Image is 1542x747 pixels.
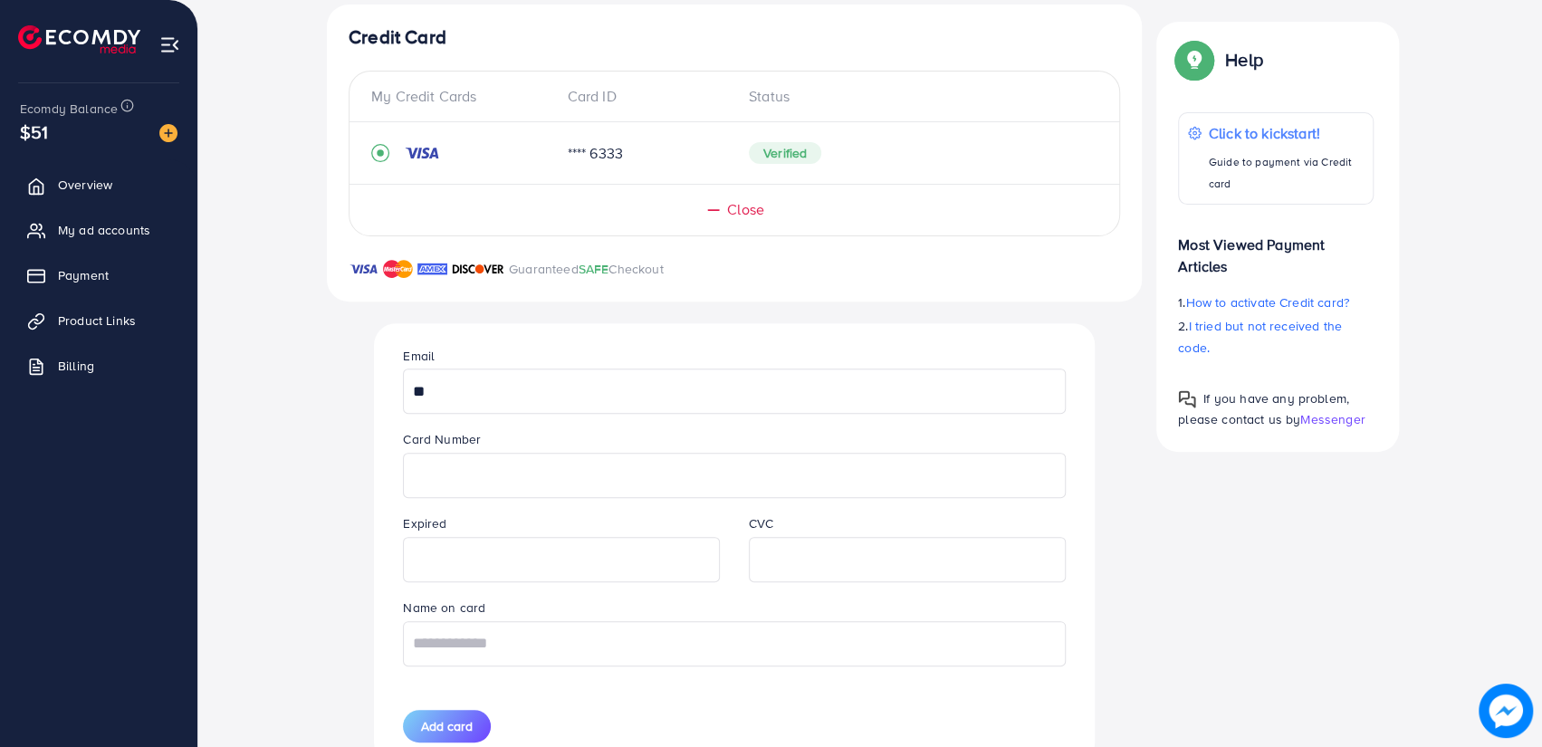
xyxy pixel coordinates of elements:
[403,430,481,448] label: Card Number
[1178,292,1374,313] p: 1.
[18,25,140,53] img: logo
[58,357,94,375] span: Billing
[383,258,413,280] img: brand
[1300,410,1365,428] span: Messenger
[349,258,378,280] img: brand
[734,86,1097,107] div: Status
[1178,219,1374,277] p: Most Viewed Payment Articles
[1178,389,1349,428] span: If you have any problem, please contact us by
[1209,122,1364,144] p: Click to kickstart!
[371,144,389,162] svg: record circle
[14,167,184,203] a: Overview
[452,258,504,280] img: brand
[1178,317,1342,357] span: I tried but not received the code.
[749,142,821,164] span: Verified
[509,258,664,280] p: Guaranteed Checkout
[417,258,447,280] img: brand
[749,514,773,532] label: CVC
[349,26,1120,49] h4: Credit Card
[159,124,177,142] img: image
[14,348,184,384] a: Billing
[20,100,118,118] span: Ecomdy Balance
[1178,315,1374,359] p: 2.
[1178,390,1196,408] img: Popup guide
[404,146,440,160] img: credit
[58,176,112,194] span: Overview
[1484,689,1528,733] img: image
[20,119,48,145] span: $51
[371,86,553,107] div: My Credit Cards
[403,599,485,617] label: Name on card
[413,455,1055,495] iframe: Secure card number input frame
[1209,151,1364,195] p: Guide to payment via Credit card
[553,86,735,107] div: Card ID
[1185,293,1348,311] span: How to activate Credit card?
[403,514,446,532] label: Expired
[403,347,435,365] label: Email
[159,34,180,55] img: menu
[579,260,609,278] span: SAFE
[14,302,184,339] a: Product Links
[727,199,764,220] span: Close
[1178,43,1211,76] img: Popup guide
[58,266,109,284] span: Payment
[403,710,491,742] button: Add card
[58,311,136,330] span: Product Links
[421,717,473,735] span: Add card
[58,221,150,239] span: My ad accounts
[413,540,710,579] iframe: Secure expiration date input frame
[1225,49,1263,71] p: Help
[759,540,1056,579] iframe: Secure CVC input frame
[14,257,184,293] a: Payment
[14,212,184,248] a: My ad accounts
